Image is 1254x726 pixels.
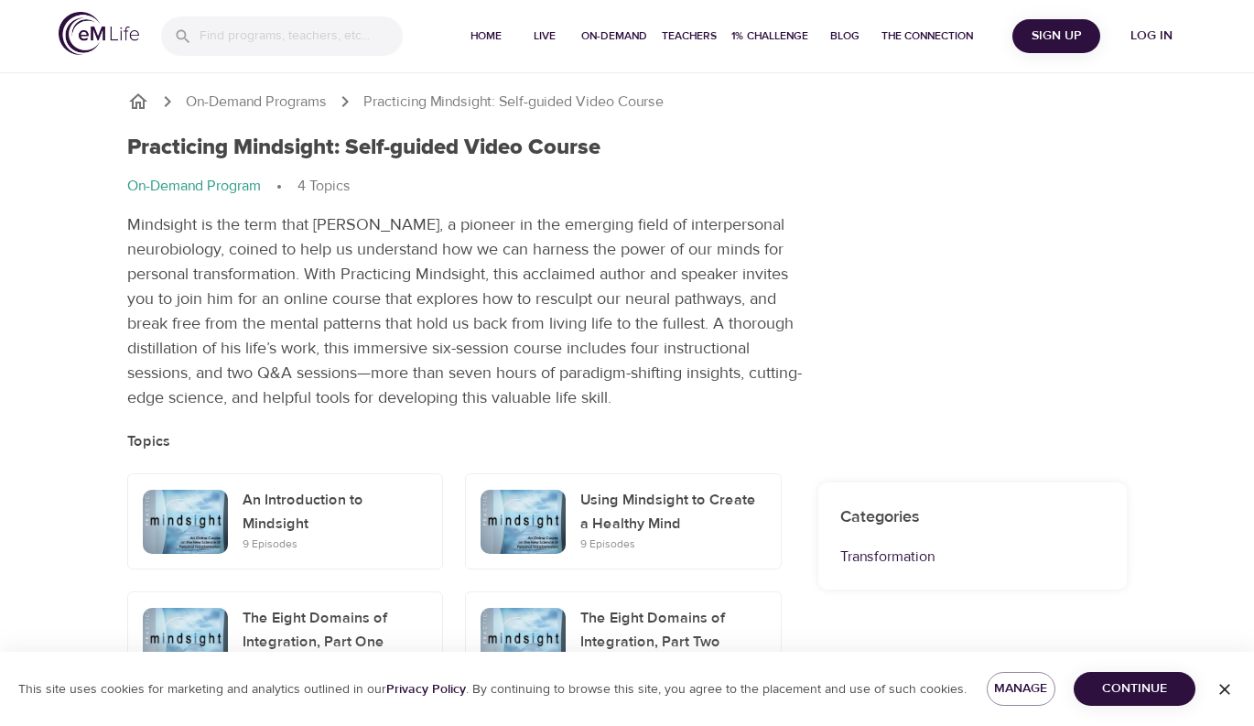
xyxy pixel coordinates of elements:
img: logo [59,12,139,55]
span: Manage [1001,677,1041,700]
span: Home [464,27,508,46]
button: Sign Up [1012,19,1100,53]
button: Manage [987,672,1055,706]
button: Log in [1108,19,1195,53]
span: On-Demand [581,27,647,46]
p: Transformation [840,546,1105,568]
h6: Using Mindsight to Create a Healthy Mind [580,489,765,536]
h6: The Eight Domains of Integration, Part One [243,607,427,654]
span: 9 Episodes [243,536,297,551]
input: Find programs, teachers, etc... [200,16,403,56]
span: 9 Episodes [580,536,635,551]
span: Teachers [662,27,717,46]
p: Practicing Mindsight: Self-guided Video Course [363,92,664,113]
span: Log in [1115,25,1188,48]
span: Continue [1088,677,1181,700]
nav: breadcrumb [127,176,1127,198]
span: Live [523,27,567,46]
p: 4 Topics [297,176,351,197]
h6: An Introduction to Mindsight [243,489,427,536]
span: Sign Up [1020,25,1093,48]
p: On-Demand Program [127,176,261,197]
h6: The Eight Domains of Integration, Part Two [580,607,765,654]
button: An Introduction to Mindsight9 Episodes [128,474,442,569]
button: The Eight Domains of Integration, Part One5 Episodes [128,592,442,687]
h5: Topics [127,432,782,451]
a: Privacy Policy [386,681,466,698]
h1: Practicing Mindsight: Self-guided Video Course [127,135,600,161]
span: The Connection [881,27,973,46]
h6: Categories [840,504,1105,531]
nav: breadcrumb [127,91,1127,113]
a: On-Demand Programs [186,92,327,113]
span: Blog [823,27,867,46]
button: Using Mindsight to Create a Healthy Mind9 Episodes [466,474,780,569]
button: Continue [1074,672,1195,706]
button: The Eight Domains of Integration, Part Two7 Episodes [466,592,780,687]
span: 1% Challenge [731,27,808,46]
p: Mindsight is the term that [PERSON_NAME], a pioneer in the emerging field of interpersonal neurob... [127,212,814,410]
